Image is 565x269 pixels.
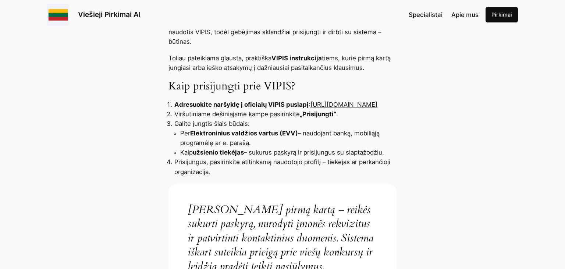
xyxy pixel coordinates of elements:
li: : [174,100,397,109]
li: Prisijungus, pasirinkite atitinkamą naudotojo profilį – tiekėjas ar perkančioji organizacija. [174,157,397,176]
strong: Elektroninius valdžios vartus (EVV) [190,130,298,137]
img: Viešieji pirkimai logo [47,4,69,26]
span: Apie mus [451,11,479,18]
li: Per – naudojant banką, mobiliąją programėlę ar e. parašą. [180,128,397,148]
a: Pirkimai [486,7,518,22]
p: Toliau pateikiama glausta, praktiška tiems, kurie pirmą kartą jungiasi arba ieško atsakymų į dažn... [168,53,397,72]
span: Specialistai [409,11,443,18]
a: [URL][DOMAIN_NAME] [310,101,377,108]
a: Apie mus [451,10,479,20]
li: Viršutiniame dešiniajame kampe pasirinkite . [174,109,397,119]
strong: VIPIS instrukcija [271,54,322,62]
h3: Kaip prisijungti prie VIPIS? [168,80,397,93]
strong: Adresuokite naršyklę į oficialų VIPIS puslapį [174,101,309,108]
strong: „Prisijungti“ [300,110,336,118]
strong: užsienio tiekėjas [193,149,244,156]
li: Galite jungtis šiais būdais: [174,119,397,157]
a: Viešieji Pirkimai AI [78,10,141,19]
nav: Navigation [409,10,479,20]
li: Kaip – sukurus paskyrą ir prisijungus su slaptažodžiu. [180,148,397,157]
a: Specialistai [409,10,443,20]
